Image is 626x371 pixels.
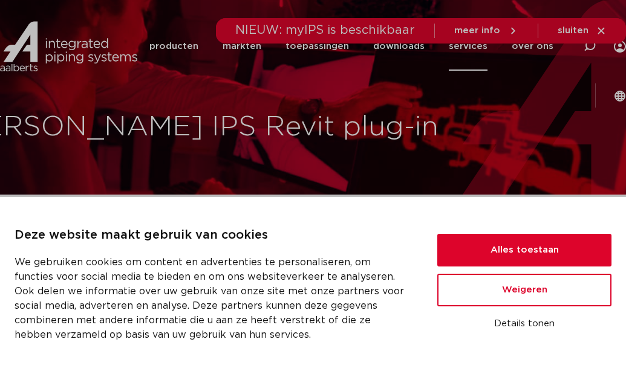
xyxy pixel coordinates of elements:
a: sluiten [558,25,607,36]
a: services [449,22,487,71]
a: producten [149,22,198,71]
span: NIEUW: myIPS is beschikbaar [235,24,415,36]
nav: Menu [149,22,553,71]
span: sluiten [558,26,589,35]
a: meer info [454,25,518,36]
a: markten [223,22,261,71]
button: Alles toestaan [437,234,611,266]
button: Details tonen [437,314,611,334]
p: We gebruiken cookies om content en advertenties te personaliseren, om functies voor social media ... [15,255,408,342]
button: Weigeren [437,274,611,306]
p: Deze website maakt gebruik van cookies [15,226,408,245]
div: my IPS [614,22,626,71]
a: downloads [373,22,425,71]
a: over ons [512,22,553,71]
a: toepassingen [285,22,349,71]
span: meer info [454,26,500,35]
